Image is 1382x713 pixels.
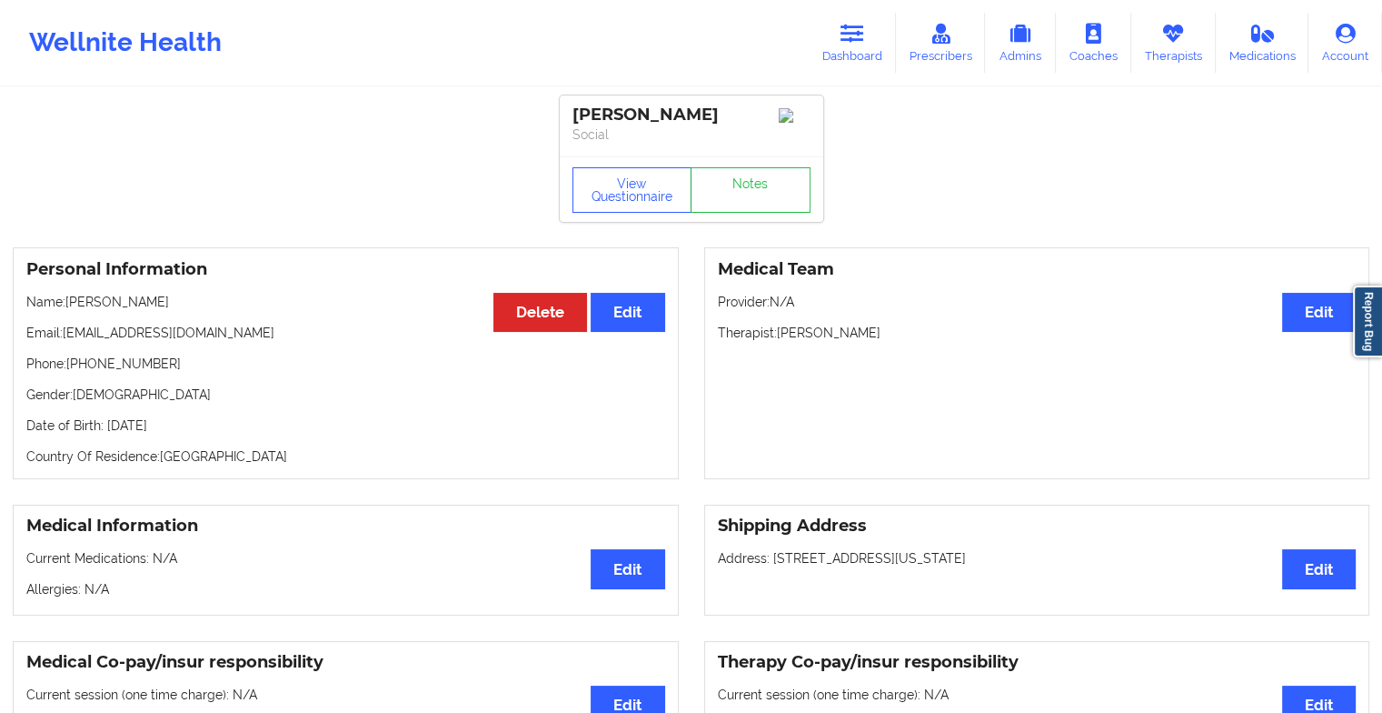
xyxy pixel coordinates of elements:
[779,108,810,123] img: Image%2Fplaceholer-image.png
[572,167,692,213] button: View Questionnaire
[691,167,810,213] a: Notes
[26,386,665,404] p: Gender: [DEMOGRAPHIC_DATA]
[26,447,665,466] p: Country Of Residence: [GEOGRAPHIC_DATA]
[591,293,664,332] button: Edit
[809,13,896,73] a: Dashboard
[591,549,664,588] button: Edit
[1056,13,1131,73] a: Coaches
[572,126,810,144] p: Social
[718,686,1357,704] p: Current session (one time charge): N/A
[493,293,587,332] button: Delete
[718,652,1357,673] h3: Therapy Co-pay/insur responsibility
[1282,549,1356,588] button: Edit
[718,324,1357,342] p: Therapist: [PERSON_NAME]
[1131,13,1216,73] a: Therapists
[718,516,1357,537] h3: Shipping Address
[26,417,665,435] p: Date of Birth: [DATE]
[1282,293,1356,332] button: Edit
[26,686,665,704] p: Current session (one time charge): N/A
[26,324,665,342] p: Email: [EMAIL_ADDRESS][DOMAIN_NAME]
[572,105,810,126] div: [PERSON_NAME]
[26,580,665,598] p: Allergies: N/A
[26,516,665,537] h3: Medical Information
[718,549,1357,567] p: Address: [STREET_ADDRESS][US_STATE]
[26,293,665,311] p: Name: [PERSON_NAME]
[1216,13,1309,73] a: Medications
[718,259,1357,280] h3: Medical Team
[26,549,665,567] p: Current Medications: N/A
[26,355,665,373] p: Phone: [PHONE_NUMBER]
[1308,13,1382,73] a: Account
[26,259,665,280] h3: Personal Information
[1353,286,1382,357] a: Report Bug
[985,13,1056,73] a: Admins
[896,13,986,73] a: Prescribers
[26,652,665,673] h3: Medical Co-pay/insur responsibility
[718,293,1357,311] p: Provider: N/A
